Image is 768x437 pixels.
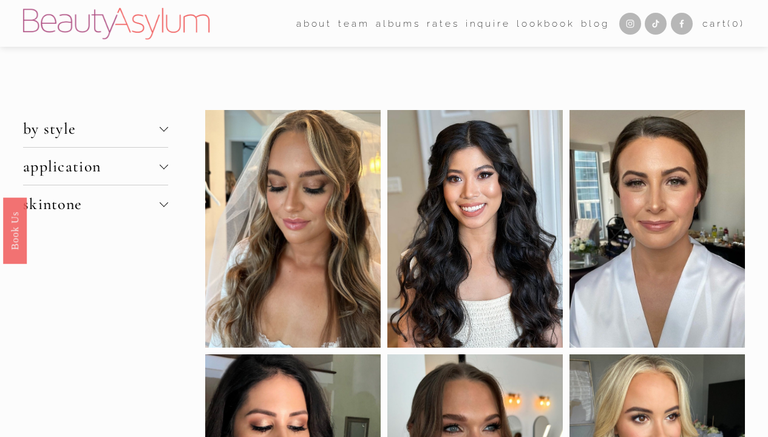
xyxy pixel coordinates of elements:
span: ( ) [727,18,745,29]
span: about [296,15,332,32]
a: Rates [427,14,459,33]
button: skintone [23,185,168,222]
span: 0 [732,18,740,29]
a: TikTok [645,13,667,35]
a: Inquire [466,14,511,33]
span: team [338,15,369,32]
img: Beauty Asylum | Bridal Hair &amp; Makeup Charlotte &amp; Atlanta [23,8,209,40]
button: application [23,148,168,185]
a: folder dropdown [338,14,369,33]
a: Facebook [671,13,693,35]
a: Instagram [619,13,641,35]
a: albums [376,14,421,33]
span: skintone [23,194,160,213]
button: by style [23,110,168,147]
span: application [23,157,160,176]
a: 0 items in cart [702,15,745,32]
a: Blog [581,14,609,33]
a: Lookbook [517,14,575,33]
a: Book Us [3,197,27,263]
a: folder dropdown [296,14,332,33]
span: by style [23,119,160,138]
